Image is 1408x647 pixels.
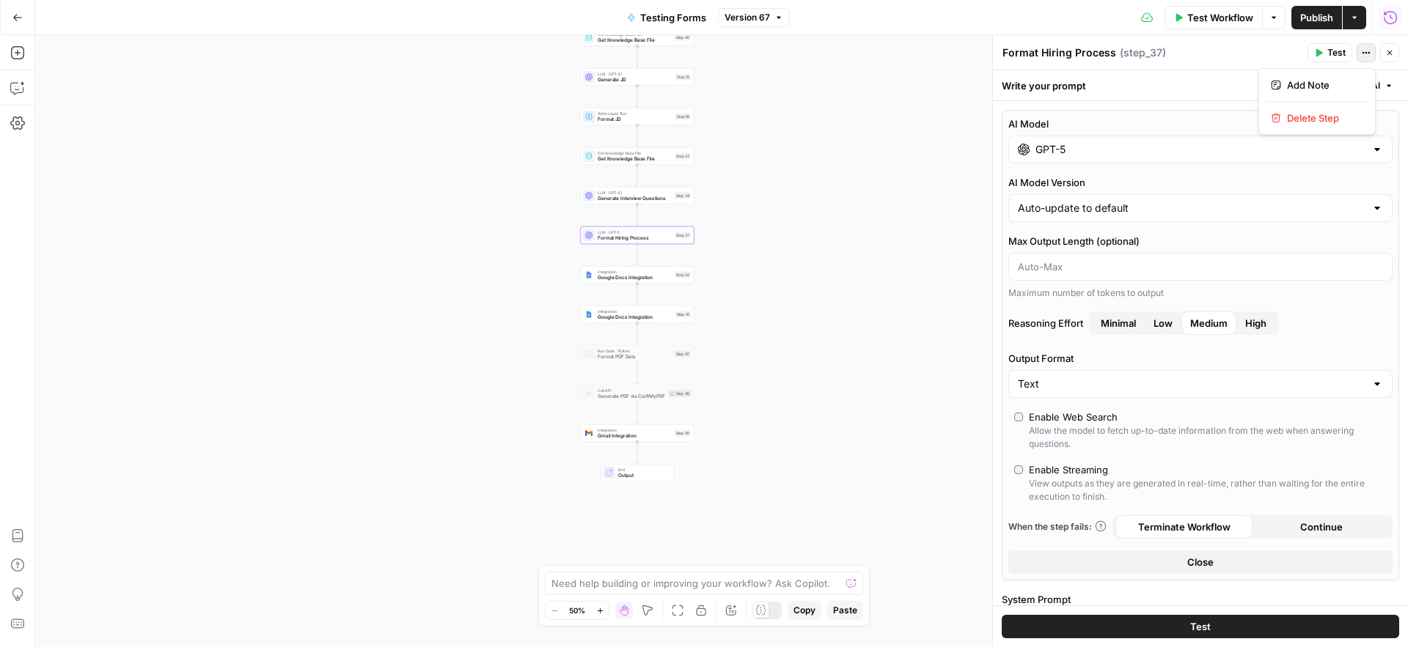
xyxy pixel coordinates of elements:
img: Instagram%20post%20-%201%201.png [585,311,593,318]
button: Testing Forms [618,6,715,29]
span: Publish [1300,10,1333,25]
span: Call API [598,388,666,393]
div: Get Knowledge Base FileGet Knowledge Base FileStep 33 [581,147,694,165]
span: Test Workflow [1187,10,1253,25]
span: Google Docs Integration [598,314,672,321]
span: Gmail Integration [598,432,672,440]
a: When the step fails: [1008,520,1107,533]
span: Low [1154,316,1173,330]
span: Generate PDF via CraftMyPDF [598,393,666,400]
input: Enable Web SearchAllow the model to fetch up-to-date information from the web when answering ques... [1014,413,1023,421]
div: Step 33 [675,153,691,160]
button: Close [1008,550,1393,574]
span: Format PDF Data [598,353,672,361]
input: Text [1018,377,1365,391]
span: Medium [1190,316,1228,330]
span: Add Note [1287,78,1357,92]
span: Write Liquid Text [598,111,672,117]
input: Select a model [1035,142,1365,157]
div: IntegrationGoogle Docs IntegrationStep 41 [581,306,694,323]
label: Reasoning Effort [1008,311,1393,335]
div: View outputs as they are generated in real-time, rather than waiting for the entire execution to ... [1029,477,1387,503]
div: Write Liquid TextFormat JDStep 16 [581,108,694,125]
div: LLM · GPT-4.1Generate Interview QuestionsStep 34 [581,187,694,204]
span: Close [1187,555,1214,569]
g: Edge from step_47 to step_48 [637,363,639,384]
label: AI Model [1008,117,1393,131]
div: Step 32 [675,272,691,278]
div: Enable Web Search [1029,410,1118,424]
button: Reasoning EffortMinimalLowMedium [1236,311,1275,335]
label: AI Model Version [1008,175,1393,190]
span: High [1245,316,1266,330]
span: Generate Interview Questions [598,195,672,202]
span: Paste [833,604,857,617]
button: Test Workflow [1165,6,1262,29]
img: Instagram%20post%20-%201%201.png [585,271,593,278]
div: Step 16 [675,114,691,120]
span: Test [1190,619,1211,634]
span: LLM · GPT-4.1 [598,71,672,77]
g: Edge from step_32 to step_41 [637,284,639,305]
span: Integration [598,269,672,275]
span: Version 67 [725,11,770,24]
span: Integration [598,308,672,314]
div: Get Knowledge Base FileGet Knowledge Base FileStep 40 [581,29,694,46]
div: Step 37 [675,232,691,239]
span: Get Knowledge Base File [598,37,672,44]
div: Step 45 [675,430,692,437]
span: Get Knowledge Base File [598,150,672,156]
span: Testing Forms [640,10,706,25]
label: Max Output Length (optional) [1008,234,1393,248]
div: EndOutput [581,464,694,481]
span: Get Knowledge Base File [598,155,672,163]
g: Edge from step_48 to step_45 [637,402,639,424]
span: Format Hiring Process [598,234,672,242]
span: 50% [569,605,585,616]
div: Enable Streaming [1029,462,1108,477]
img: gmail%20(1).png [585,429,593,437]
button: Paste [827,601,863,620]
div: Maximum number of tokens to output [1008,286,1393,300]
span: Generate JD [598,76,672,84]
g: Edge from step_40 to step_15 [637,46,639,67]
span: Delete Step [1287,111,1357,125]
div: Step 47 [675,351,692,358]
div: IntegrationGoogle Docs IntegrationStep 32 [581,266,694,284]
button: Test [1308,43,1352,62]
g: Edge from step_34 to step_37 [637,204,639,226]
div: Step 40 [675,34,692,41]
g: Edge from step_41 to step_47 [637,323,639,344]
button: Continue [1253,515,1390,539]
span: Minimal [1101,316,1136,330]
span: LLM · GPT-4.1 [598,190,672,196]
div: Step 15 [675,74,691,81]
div: Step 34 [675,193,692,199]
div: IntegrationGmail IntegrationStep 45 [581,424,694,442]
textarea: Format Hiring Process [1002,45,1116,60]
span: Copy [793,604,815,617]
span: LLM · GPT-5 [598,229,672,235]
input: Auto-update to default [1018,201,1365,215]
span: Google Docs Integration [598,274,672,281]
g: Edge from step_45 to end [637,442,639,463]
div: Allow the model to fetch up-to-date information from the web when answering questions. [1029,424,1387,451]
span: Format JD [598,116,672,123]
g: Edge from step_16 to step_33 [637,125,639,147]
div: Run Code · PythonFormat PDF DataStep 47 [581,345,694,363]
button: Copy [788,601,821,620]
div: Call APIGenerate PDF via CraftMyPDFStep 48 [581,385,694,402]
span: ( step_37 ) [1120,45,1166,60]
button: Reasoning EffortMinimalMediumHigh [1145,311,1181,335]
g: Edge from step_37 to step_32 [637,244,639,265]
div: LLM · GPT-4.1Generate JDStep 15 [581,68,694,86]
button: Publish [1291,6,1342,29]
div: Step 48 [669,390,692,397]
span: Run Code · Python [598,348,672,354]
button: Version 67 [718,8,790,27]
input: Enable StreamingView outputs as they are generated in real-time, rather than waiting for the enti... [1014,465,1023,474]
span: Terminate Workflow [1138,520,1231,534]
g: Edge from step_33 to step_34 [637,165,639,186]
div: LLM · GPT-5Format Hiring ProcessStep 37 [581,226,694,244]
